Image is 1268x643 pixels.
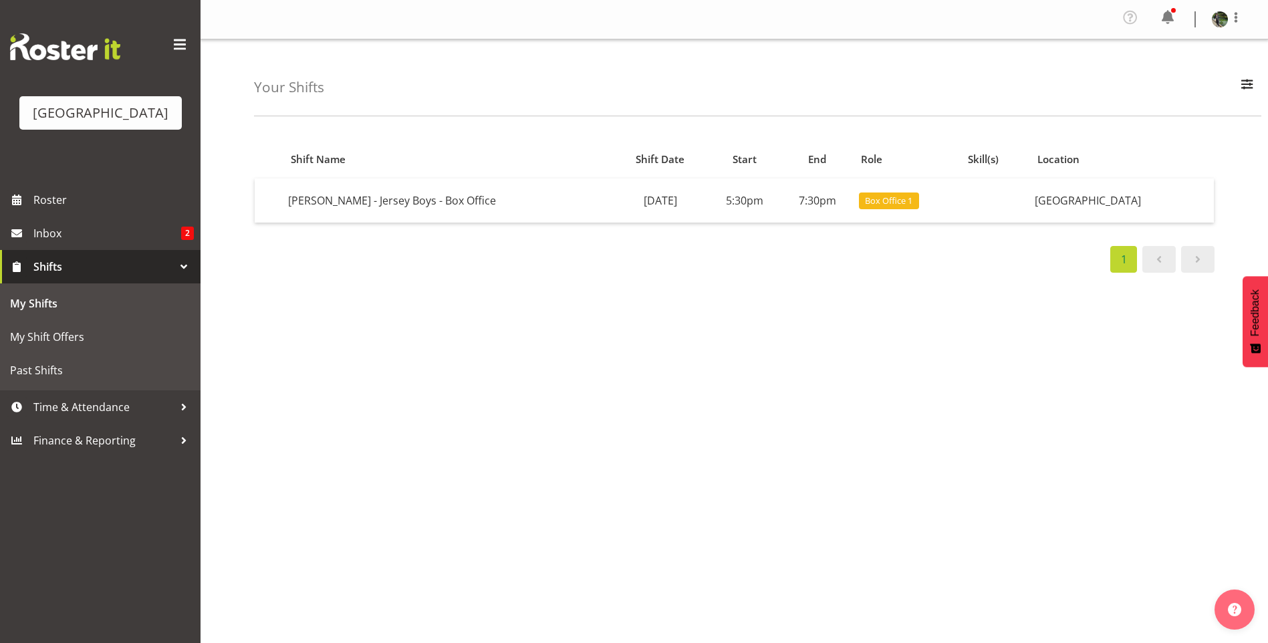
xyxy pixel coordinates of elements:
span: Feedback [1249,289,1261,336]
div: Skill(s) [968,152,1022,167]
span: Roster [33,190,194,210]
div: Location [1037,152,1207,167]
div: [GEOGRAPHIC_DATA] [33,103,168,123]
img: help-xxl-2.png [1228,603,1241,616]
td: [DATE] [612,178,709,223]
img: Rosterit website logo [10,33,120,60]
h4: Your Shifts [254,80,324,95]
td: [GEOGRAPHIC_DATA] [1029,178,1214,223]
button: Filter Employees [1233,73,1261,102]
span: Finance & Reporting [33,430,174,451]
a: My Shift Offers [3,320,197,354]
div: End [789,152,846,167]
button: Feedback - Show survey [1243,276,1268,367]
img: renee-hewittc44e905c050b5abf42b966e9eee8c321.png [1212,11,1228,27]
td: 7:30pm [781,178,853,223]
div: Role [861,152,953,167]
span: Time & Attendance [33,397,174,417]
span: Shifts [33,257,174,277]
span: My Shifts [10,293,191,313]
span: Box Office 1 [865,195,912,207]
a: My Shifts [3,287,197,320]
span: 2 [181,227,194,240]
div: Start [716,152,773,167]
a: Past Shifts [3,354,197,387]
div: Shift Date [620,152,701,167]
span: Inbox [33,223,181,243]
td: 5:30pm [709,178,781,223]
span: Past Shifts [10,360,191,380]
td: [PERSON_NAME] - Jersey Boys - Box Office [283,178,612,223]
div: Shift Name [291,152,605,167]
span: My Shift Offers [10,327,191,347]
